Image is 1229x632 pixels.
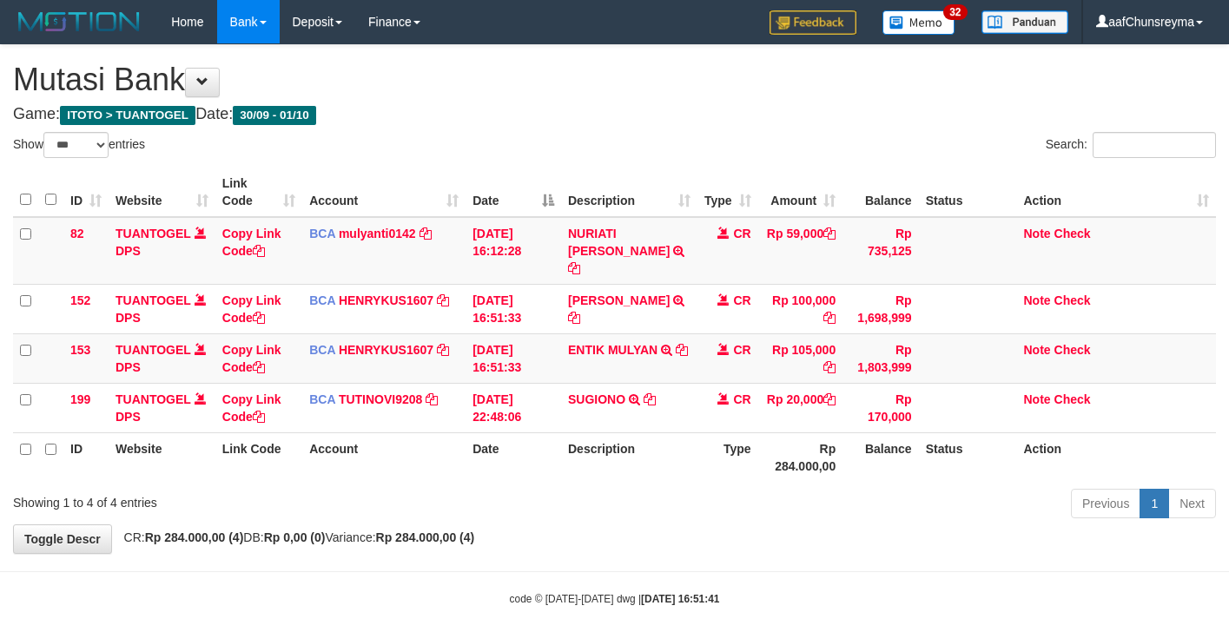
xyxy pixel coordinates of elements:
[339,293,433,307] a: HENRYKUS1607
[919,168,1017,217] th: Status
[1054,392,1091,406] a: Check
[116,227,191,240] a: TUANTOGEL
[561,432,697,482] th: Description
[109,383,215,432] td: DPS
[13,524,112,554] a: Toggle Descr
[109,333,215,383] td: DPS
[109,284,215,333] td: DPS
[641,593,719,605] strong: [DATE] 16:51:41
[842,168,918,217] th: Balance
[510,593,720,605] small: code © [DATE]-[DATE] dwg |
[63,168,109,217] th: ID: activate to sort column ascending
[568,392,625,406] a: SUGIONO
[116,293,191,307] a: TUANTOGEL
[561,168,697,217] th: Description: activate to sort column ascending
[568,227,670,258] a: NURIATI [PERSON_NAME]
[264,530,326,544] strong: Rp 0,00 (0)
[823,227,836,240] a: Copy Rp 59,000 to clipboard
[13,487,499,511] div: Showing 1 to 4 of 4 entries
[109,432,215,482] th: Website
[1024,392,1051,406] a: Note
[215,168,302,217] th: Link Code: activate to sort column ascending
[842,333,918,383] td: Rp 1,803,999
[1017,432,1217,482] th: Action
[1046,132,1216,158] label: Search:
[466,383,561,432] td: [DATE] 22:48:06
[981,10,1068,34] img: panduan.png
[309,227,335,240] span: BCA
[116,530,475,544] span: CR: DB: Variance:
[568,343,657,357] a: ENTIK MULYAN
[919,432,1017,482] th: Status
[466,217,561,285] td: [DATE] 16:12:28
[109,168,215,217] th: Website: activate to sort column ascending
[1024,343,1051,357] a: Note
[13,132,145,158] label: Show entries
[466,333,561,383] td: [DATE] 16:51:33
[733,293,750,307] span: CR
[1071,489,1140,518] a: Previous
[309,392,335,406] span: BCA
[1017,168,1217,217] th: Action: activate to sort column ascending
[697,168,758,217] th: Type: activate to sort column ascending
[733,227,750,240] span: CR
[13,106,1216,123] h4: Game: Date:
[70,392,90,406] span: 199
[733,343,750,357] span: CR
[1054,343,1091,357] a: Check
[222,343,281,374] a: Copy Link Code
[943,4,967,20] span: 32
[733,392,750,406] span: CR
[842,432,918,482] th: Balance
[109,217,215,285] td: DPS
[376,530,475,544] strong: Rp 284.000,00 (4)
[1168,489,1216,518] a: Next
[215,432,302,482] th: Link Code
[697,432,758,482] th: Type
[70,293,90,307] span: 152
[1140,489,1169,518] a: 1
[70,227,84,240] span: 82
[426,392,438,406] a: Copy TUTINOVI9208 to clipboard
[1024,227,1051,240] a: Note
[823,311,836,325] a: Copy Rp 100,000 to clipboard
[222,227,281,258] a: Copy Link Code
[13,63,1216,97] h1: Mutasi Bank
[70,343,90,357] span: 153
[339,343,433,357] a: HENRYKUS1607
[758,217,843,285] td: Rp 59,000
[466,432,561,482] th: Date
[339,227,416,240] a: mulyanti0142
[676,343,688,357] a: Copy ENTIK MULYAN to clipboard
[1054,227,1091,240] a: Check
[233,106,316,125] span: 30/09 - 01/10
[309,343,335,357] span: BCA
[758,168,843,217] th: Amount: activate to sort column ascending
[63,432,109,482] th: ID
[758,432,843,482] th: Rp 284.000,00
[568,293,670,307] a: [PERSON_NAME]
[420,227,432,240] a: Copy mulyanti0142 to clipboard
[145,530,244,544] strong: Rp 284.000,00 (4)
[568,261,580,275] a: Copy NURIATI GANS to clipboard
[1054,293,1091,307] a: Check
[823,360,836,374] a: Copy Rp 105,000 to clipboard
[882,10,955,35] img: Button%20Memo.svg
[302,432,466,482] th: Account
[770,10,856,35] img: Feedback.jpg
[116,392,191,406] a: TUANTOGEL
[758,333,843,383] td: Rp 105,000
[339,392,422,406] a: TUTINOVI9208
[437,343,449,357] a: Copy HENRYKUS1607 to clipboard
[116,343,191,357] a: TUANTOGEL
[842,383,918,432] td: Rp 170,000
[842,217,918,285] td: Rp 735,125
[222,293,281,325] a: Copy Link Code
[309,293,335,307] span: BCA
[568,311,580,325] a: Copy RACHMAD ROMADHONI to clipboard
[644,392,656,406] a: Copy SUGIONO to clipboard
[758,383,843,432] td: Rp 20,000
[466,168,561,217] th: Date: activate to sort column descending
[13,9,145,35] img: MOTION_logo.png
[823,392,836,406] a: Copy Rp 20,000 to clipboard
